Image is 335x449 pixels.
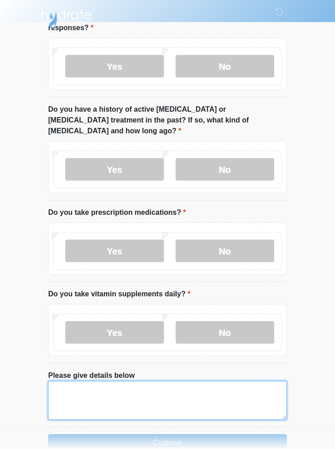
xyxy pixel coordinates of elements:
label: Do you take vitamin supplements daily? [48,289,190,300]
label: No [176,159,274,181]
img: Hydrate IV Bar - Flagstaff Logo [39,7,93,29]
label: Yes [65,55,164,78]
label: Yes [65,240,164,263]
label: No [176,240,274,263]
label: No [176,322,274,344]
label: Please give details below [48,371,135,381]
label: Yes [65,159,164,181]
label: No [176,55,274,78]
label: Do you take prescription medications? [48,208,186,218]
label: Do you have a history of active [MEDICAL_DATA] or [MEDICAL_DATA] treatment in the past? If so, wh... [48,104,287,137]
label: Yes [65,322,164,344]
